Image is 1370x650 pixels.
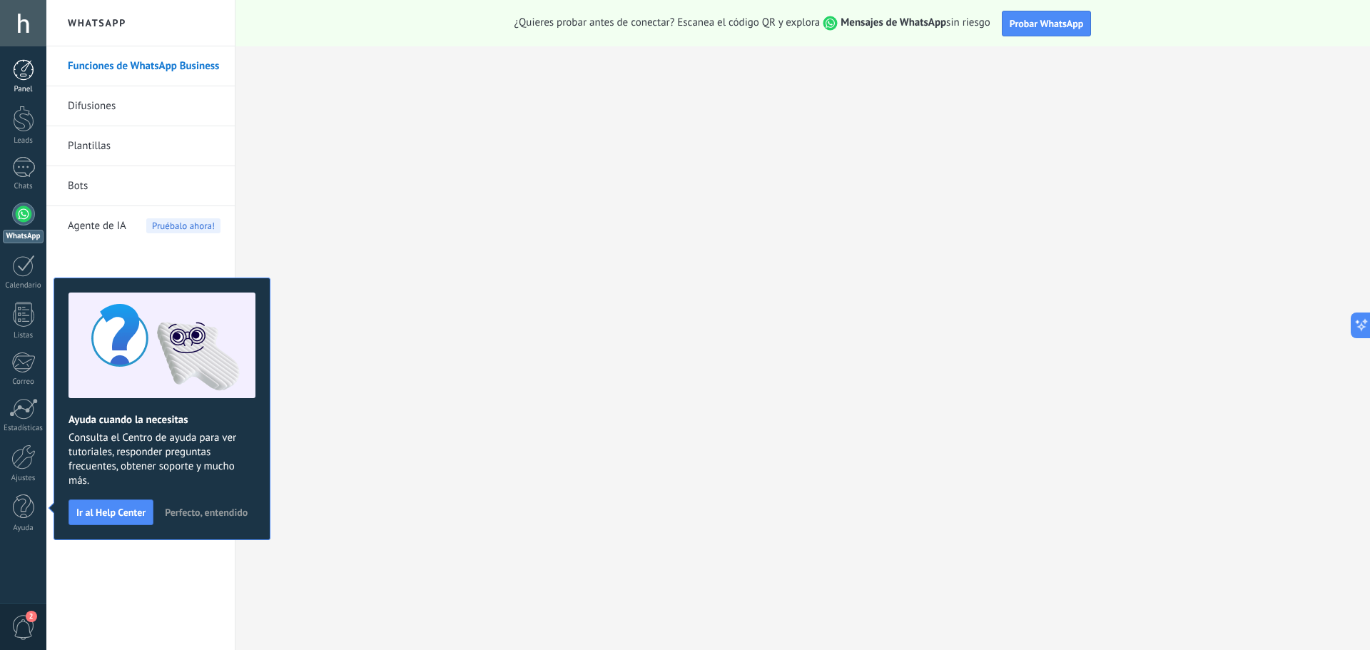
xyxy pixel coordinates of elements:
a: Funciones de WhatsApp Business [68,46,220,86]
li: Plantillas [46,126,235,166]
a: Agente de IAPruébalo ahora! [68,206,220,246]
div: Ajustes [3,474,44,483]
span: Consulta el Centro de ayuda para ver tutoriales, responder preguntas frecuentes, obtener soporte ... [68,431,255,488]
h2: Ayuda cuando la necesitas [68,413,255,427]
span: Perfecto, entendido [165,507,248,517]
a: Bots [68,166,220,206]
span: 2 [26,611,37,622]
div: Calendario [3,281,44,290]
div: Ayuda [3,524,44,533]
span: Pruébalo ahora! [146,218,220,233]
button: Perfecto, entendido [158,502,254,523]
div: Correo [3,377,44,387]
div: Leads [3,136,44,146]
div: WhatsApp [3,230,44,243]
li: Agente de IA [46,206,235,245]
div: Estadísticas [3,424,44,433]
li: Difusiones [46,86,235,126]
a: Difusiones [68,86,220,126]
span: ¿Quieres probar antes de conectar? Escanea el código QR y explora sin riesgo [514,16,990,31]
li: Bots [46,166,235,206]
div: Panel [3,85,44,94]
span: Agente de IA [68,206,126,246]
button: Probar WhatsApp [1002,11,1092,36]
div: Listas [3,331,44,340]
strong: Mensajes de WhatsApp [841,16,946,29]
button: Ir al Help Center [68,499,153,525]
span: Ir al Help Center [76,507,146,517]
a: Plantillas [68,126,220,166]
span: Probar WhatsApp [1010,17,1084,30]
li: Funciones de WhatsApp Business [46,46,235,86]
div: Chats [3,182,44,191]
